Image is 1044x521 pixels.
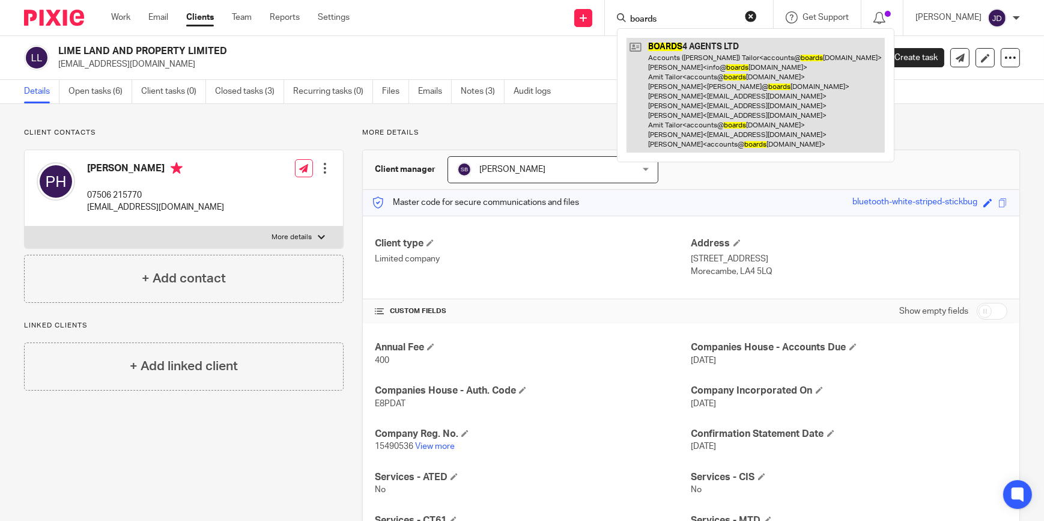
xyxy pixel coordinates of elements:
a: Email [148,11,168,23]
a: Notes (3) [461,80,505,103]
p: Master code for secure communications and files [372,197,579,209]
h4: Client type [375,237,691,250]
h4: Confirmation Statement Date [691,428,1007,440]
img: svg%3E [37,162,75,201]
a: Create task [875,48,944,67]
span: E8PDAT [375,400,405,408]
a: Team [232,11,252,23]
img: svg%3E [988,8,1007,28]
p: Client contacts [24,128,344,138]
span: [DATE] [691,356,717,365]
p: [STREET_ADDRESS] [691,253,1007,265]
p: Limited company [375,253,691,265]
span: No [691,486,702,494]
span: [PERSON_NAME] [479,165,545,174]
a: Open tasks (6) [68,80,132,103]
p: [EMAIL_ADDRESS][DOMAIN_NAME] [58,58,857,70]
a: Audit logs [514,80,560,103]
img: svg%3E [24,45,49,70]
h4: [PERSON_NAME] [87,162,224,177]
p: Linked clients [24,321,344,331]
h3: Client manager [375,163,436,175]
h4: Company Incorporated On [691,385,1007,397]
h4: + Add contact [142,269,226,288]
p: More details [362,128,1020,138]
span: 15490536 [375,442,413,451]
p: Morecambe, LA4 5LQ [691,266,1007,278]
p: More details [272,233,312,242]
h4: Annual Fee [375,341,691,354]
h4: Address [691,237,1007,250]
a: Details [24,80,59,103]
button: Clear [745,10,757,22]
p: 07506 215770 [87,189,224,201]
img: Pixie [24,10,84,26]
a: Files [382,80,409,103]
p: [PERSON_NAME] [915,11,982,23]
span: Get Support [803,13,849,22]
img: svg%3E [457,162,472,177]
h4: Companies House - Auth. Code [375,385,691,397]
i: Primary [171,162,183,174]
p: [EMAIL_ADDRESS][DOMAIN_NAME] [87,201,224,213]
a: Work [111,11,130,23]
a: Recurring tasks (0) [293,80,373,103]
h4: Company Reg. No. [375,428,691,440]
a: Settings [318,11,350,23]
span: No [375,486,386,494]
span: [DATE] [691,442,717,451]
a: Reports [270,11,300,23]
a: Closed tasks (3) [215,80,284,103]
h4: Services - CIS [691,471,1007,484]
h4: Services - ATED [375,471,691,484]
label: Show empty fields [899,305,968,317]
a: Emails [418,80,452,103]
a: Clients [186,11,214,23]
span: 400 [375,356,389,365]
input: Search [629,14,737,25]
h2: LIME LAND AND PROPERTY LIMITED [58,45,697,58]
div: bluetooth-white-striped-stickbug [852,196,977,210]
a: View more [415,442,455,451]
h4: Companies House - Accounts Due [691,341,1007,354]
span: [DATE] [691,400,717,408]
h4: CUSTOM FIELDS [375,306,691,316]
a: Client tasks (0) [141,80,206,103]
h4: + Add linked client [130,357,238,376]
